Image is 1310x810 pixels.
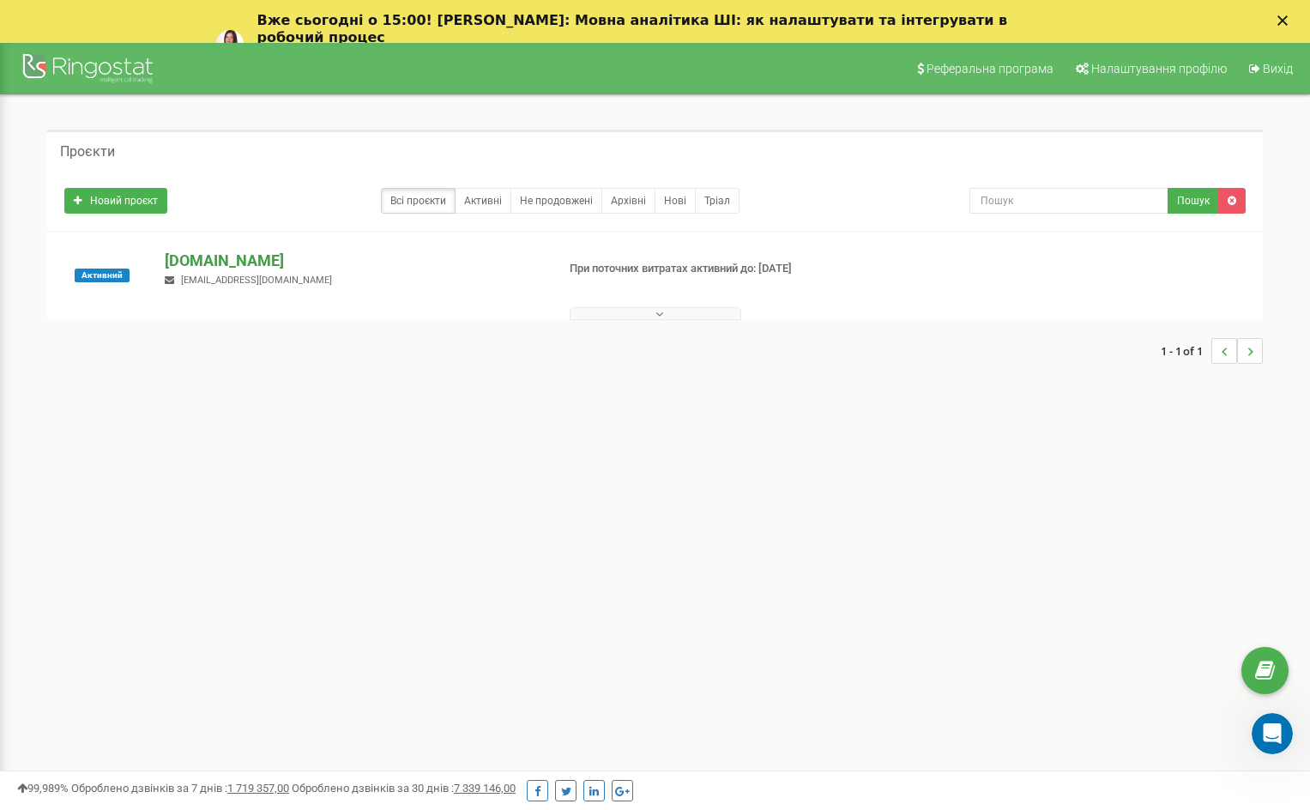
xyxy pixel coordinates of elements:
[927,62,1053,76] span: Реферальна програма
[75,269,130,282] span: Активний
[1263,62,1293,76] span: Вихід
[257,12,1008,45] b: Вже сьогодні о 15:00! [PERSON_NAME]: Мовна аналітика ШІ: як налаштувати та інтегрувати в робочий ...
[60,144,115,160] h5: Проєкти
[455,188,511,214] a: Активні
[216,30,244,57] img: Profile image for Yuliia
[510,188,602,214] a: Не продовжені
[292,782,516,795] span: Оброблено дзвінків за 30 днів :
[64,188,167,214] a: Новий проєкт
[227,782,289,795] u: 1 719 357,00
[570,261,846,277] p: При поточних витратах активний до: [DATE]
[165,250,541,272] p: [DOMAIN_NAME]
[181,275,332,286] span: [EMAIL_ADDRESS][DOMAIN_NAME]
[454,782,516,795] u: 7 339 146,00
[1161,321,1263,381] nav: ...
[1065,43,1235,94] a: Налаштування профілю
[1252,713,1293,754] iframe: Intercom live chat
[71,782,289,795] span: Оброблено дзвінків за 7 днів :
[655,188,696,214] a: Нові
[695,188,740,214] a: Тріал
[1091,62,1227,76] span: Налаштування профілю
[381,188,456,214] a: Всі проєкти
[1168,188,1219,214] button: Пошук
[969,188,1168,214] input: Пошук
[601,188,655,214] a: Архівні
[1161,338,1211,364] span: 1 - 1 of 1
[906,43,1062,94] a: Реферальна програма
[17,782,69,795] span: 99,989%
[1277,15,1295,26] div: Закрити
[1238,43,1301,94] a: Вихід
